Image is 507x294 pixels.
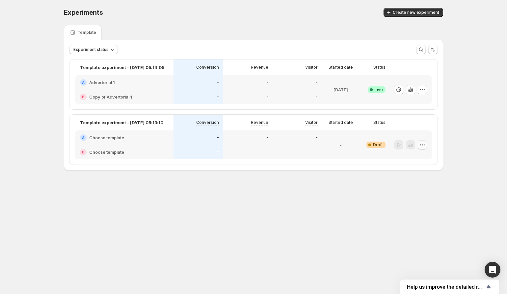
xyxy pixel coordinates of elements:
[316,80,318,85] p: -
[384,8,443,17] button: Create new experiment
[266,135,268,140] p: -
[334,86,348,93] p: [DATE]
[329,120,353,125] p: Started date
[73,47,109,52] span: Experiment status
[80,64,164,71] p: Template experiment - [DATE] 05:14:05
[89,79,115,86] h2: Advertorial 1
[393,10,439,15] span: Create new experiment
[316,135,318,140] p: -
[196,65,219,70] p: Conversion
[266,80,268,85] p: -
[329,65,353,70] p: Started date
[217,135,219,140] p: -
[305,120,318,125] p: Visitor
[373,120,386,125] p: Status
[375,87,383,92] span: Live
[340,142,342,148] p: -
[82,80,85,84] h2: A
[217,149,219,155] p: -
[407,283,493,291] button: Show survey - Help us improve the detailed report for A/B campaigns
[373,65,386,70] p: Status
[407,284,485,290] span: Help us improve the detailed report for A/B campaigns
[89,94,132,100] h2: Copy of Advertorial 1
[485,262,500,278] div: Open Intercom Messenger
[251,65,268,70] p: Revenue
[373,142,383,147] span: Draft
[82,136,85,140] h2: A
[428,45,438,54] button: Sort the results
[305,65,318,70] p: Visitor
[77,30,96,35] p: Template
[266,94,268,100] p: -
[217,94,219,100] p: -
[89,134,124,141] h2: Choose template
[251,120,268,125] p: Revenue
[89,149,124,155] h2: Choose template
[217,80,219,85] p: -
[196,120,219,125] p: Conversion
[316,149,318,155] p: -
[80,119,163,126] p: Template experiment - [DATE] 05:13:10
[266,149,268,155] p: -
[82,150,85,154] h2: B
[69,45,118,54] button: Experiment status
[316,94,318,100] p: -
[82,95,85,99] h2: B
[64,9,103,16] span: Experiments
